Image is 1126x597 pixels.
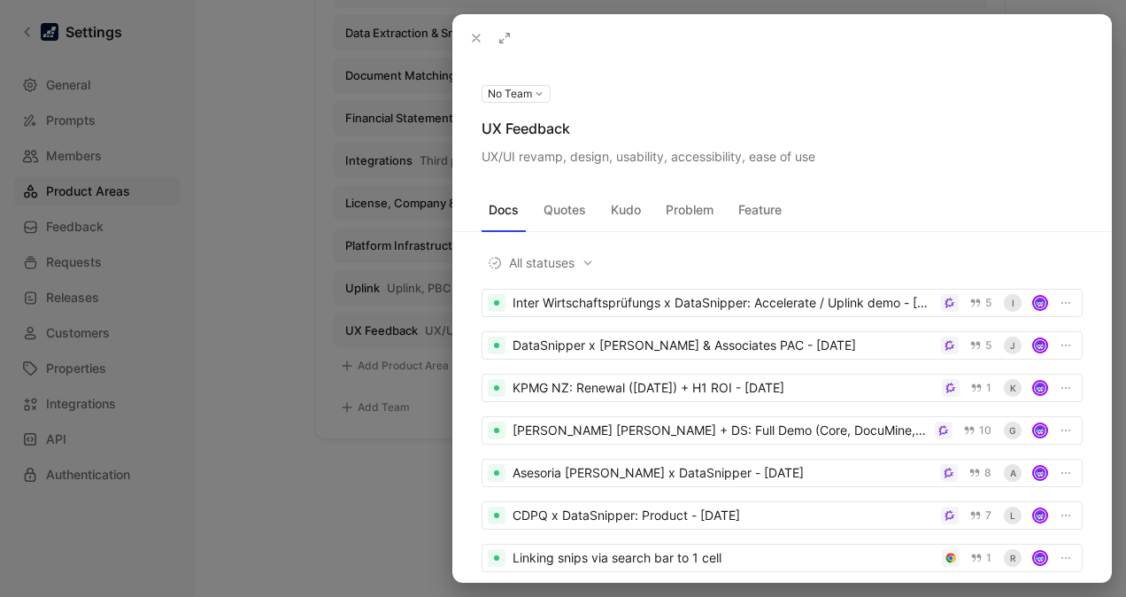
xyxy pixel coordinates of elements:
[731,196,789,224] button: Feature
[604,196,648,224] button: Kudo
[1034,339,1046,352] img: avatar
[1034,509,1046,522] img: avatar
[513,377,935,399] div: KPMG NZ: Renewal ([DATE]) + H1 ROI - [DATE]
[1004,507,1022,524] div: L
[967,378,995,398] button: 1
[488,252,594,274] span: All statuses
[482,289,1083,317] a: Inter Wirtschaftsprüfungs x DataSnipper: Accelerate / Uplink demo - [DATE]5Iavatar
[985,510,991,521] span: 7
[1004,422,1022,439] div: G
[1004,464,1022,482] div: A
[513,420,928,441] div: [PERSON_NAME] [PERSON_NAME] + DS: Full Demo (Core, DocuMine, FSS) - [DATE]
[482,85,551,103] button: No Team
[986,383,991,393] span: 1
[482,501,1083,530] a: CDPQ x DataSnipper: Product - [DATE]7Lavatar
[482,196,526,224] button: Docs
[1004,294,1022,312] div: I
[513,292,934,314] div: Inter Wirtschaftsprüfungs x DataSnipper: Accelerate / Uplink demo - [DATE]
[1034,467,1046,479] img: avatar
[985,340,991,351] span: 5
[659,196,721,224] button: Problem
[1034,382,1046,394] img: avatar
[482,416,1083,445] a: [PERSON_NAME] [PERSON_NAME] + DS: Full Demo (Core, DocuMine, FSS) - [DATE]10Gavatar
[1034,424,1046,437] img: avatar
[482,374,1083,402] a: KPMG NZ: Renewal ([DATE]) + H1 ROI - [DATE]1Kavatar
[1004,337,1022,354] div: J
[482,118,1083,139] div: UX Feedback
[984,468,991,478] span: 8
[513,335,934,356] div: DataSnipper x [PERSON_NAME] & Associates PAC - [DATE]
[966,293,995,313] button: 5
[986,553,991,563] span: 1
[513,547,935,569] div: Linking snips via search bar to 1 cell
[482,544,1083,572] a: Linking snips via search bar to 1 cell1Ravatar
[985,298,991,308] span: 5
[513,505,934,526] div: CDPQ x DataSnipper: Product - [DATE]
[966,336,995,355] button: 5
[967,548,995,568] button: 1
[1004,379,1022,397] div: K
[513,462,933,484] div: Asesoria [PERSON_NAME] x DataSnipper - [DATE]
[1034,297,1046,309] img: avatar
[1004,549,1022,567] div: R
[960,421,995,440] button: 10
[482,331,1083,360] a: DataSnipper x [PERSON_NAME] & Associates PAC - [DATE]5Javatar
[979,425,991,436] span: 10
[966,506,995,525] button: 7
[482,252,600,275] button: All statuses
[1034,552,1046,564] img: avatar
[536,196,593,224] button: Quotes
[482,459,1083,487] a: Asesoria [PERSON_NAME] x DataSnipper - [DATE]8Aavatar
[482,146,1083,167] div: UX/UI revamp, design, usability, accessibility, ease of use
[965,463,995,483] button: 8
